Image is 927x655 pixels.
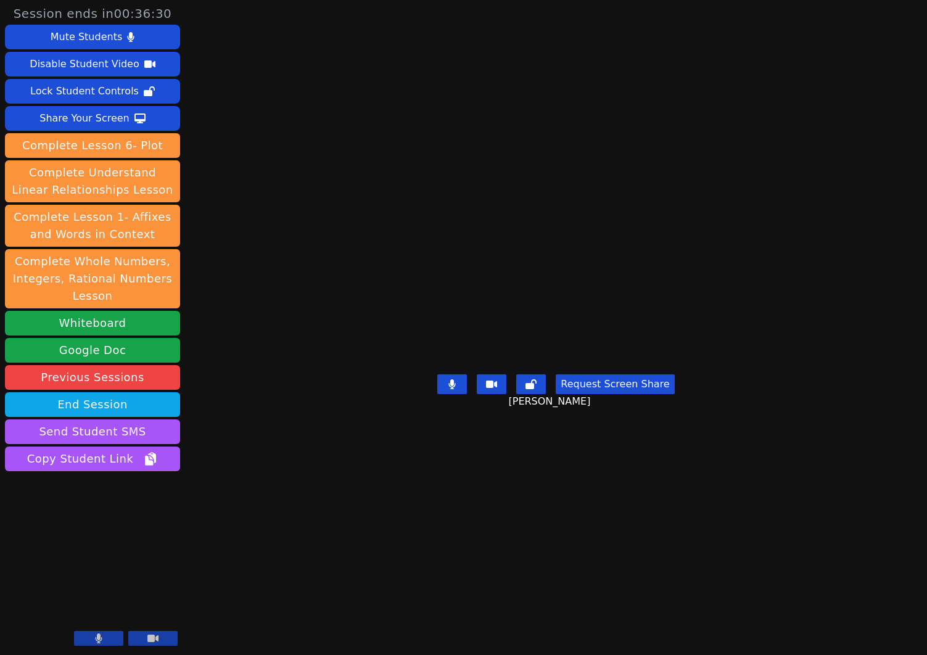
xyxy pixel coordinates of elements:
div: Disable Student Video [30,54,139,74]
button: Send Student SMS [5,419,180,444]
button: Complete Understand Linear Relationships Lesson [5,160,180,202]
button: Complete Whole Numbers, Integers, Rational Numbers Lesson [5,249,180,308]
button: Complete Lesson 6- Plot [5,133,180,158]
div: Share Your Screen [39,109,130,128]
button: Lock Student Controls [5,79,180,104]
button: Complete Lesson 1- Affixes and Words in Context [5,205,180,247]
button: Whiteboard [5,311,180,336]
button: Copy Student Link [5,447,180,471]
button: Request Screen Share [556,374,674,394]
div: Lock Student Controls [30,81,139,101]
button: End Session [5,392,180,417]
button: Disable Student Video [5,52,180,76]
a: Previous Sessions [5,365,180,390]
span: Session ends in [14,5,172,22]
span: [PERSON_NAME] [508,394,593,409]
button: Share Your Screen [5,106,180,131]
time: 00:36:30 [114,6,172,21]
a: Google Doc [5,338,180,363]
div: Mute Students [51,27,122,47]
button: Mute Students [5,25,180,49]
span: Copy Student Link [27,450,158,468]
